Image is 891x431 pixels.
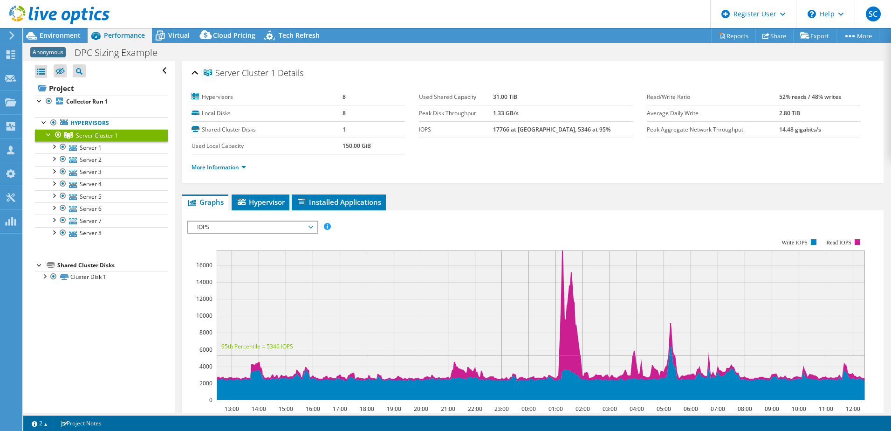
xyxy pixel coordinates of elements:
[343,142,371,150] b: 150.00 GiB
[793,28,836,43] a: Export
[808,10,816,18] svg: \n
[66,97,108,105] b: Collector Run 1
[35,141,168,153] a: Server 1
[199,379,212,387] text: 2000
[196,261,212,269] text: 16000
[35,227,168,239] a: Server 8
[25,417,54,429] a: 2
[602,405,617,413] text: 03:00
[818,405,833,413] text: 11:00
[54,417,108,429] a: Project Notes
[196,312,212,320] text: 10000
[35,271,168,283] a: Cluster Disk 1
[826,239,851,246] text: Read IOPS
[35,153,168,166] a: Server 2
[192,141,343,151] label: Used Local Capacity
[629,405,644,413] text: 04:00
[493,109,519,117] b: 1.33 GB/s
[305,405,320,413] text: 16:00
[199,328,212,336] text: 8000
[710,405,725,413] text: 07:00
[278,405,293,413] text: 15:00
[192,109,343,118] label: Local Disks
[711,28,756,43] a: Reports
[683,405,698,413] text: 06:00
[76,132,118,139] span: Server Cluster 1
[779,109,800,117] b: 2.80 TiB
[35,190,168,202] a: Server 5
[836,28,879,43] a: More
[419,92,493,102] label: Used Shared Capacity
[419,125,493,134] label: IOPS
[196,278,212,286] text: 14000
[251,405,266,413] text: 14:00
[30,47,66,57] span: Anonymous
[35,129,168,141] a: Server Cluster 1
[187,197,224,207] span: Graphs
[40,31,81,40] span: Environment
[192,125,343,134] label: Shared Cluster Disks
[781,239,808,246] text: Write IOPS
[548,405,562,413] text: 01:00
[57,260,168,271] div: Shared Cluster Disks
[343,125,346,133] b: 1
[70,48,172,58] h1: DPC Sizing Example
[199,346,212,354] text: 6000
[192,222,312,233] span: IOPS
[779,125,821,133] b: 14.48 gigabits/s
[575,405,589,413] text: 02:00
[104,31,145,40] span: Performance
[494,405,508,413] text: 23:00
[440,405,455,413] text: 21:00
[35,96,168,108] a: Collector Run 1
[647,125,779,134] label: Peak Aggregate Network Throughput
[35,166,168,178] a: Server 3
[332,405,347,413] text: 17:00
[866,7,881,21] span: SC
[419,109,493,118] label: Peak Disk Throughput
[236,197,285,207] span: Hypervisor
[343,109,346,117] b: 8
[656,405,671,413] text: 05:00
[213,31,255,40] span: Cloud Pricing
[755,28,794,43] a: Share
[35,117,168,129] a: Hypervisors
[224,405,239,413] text: 13:00
[35,178,168,190] a: Server 4
[296,197,381,207] span: Installed Applications
[779,93,841,101] b: 52% reads / 48% writes
[343,93,346,101] b: 8
[493,93,517,101] b: 31.00 TiB
[196,295,212,303] text: 12000
[791,405,806,413] text: 10:00
[413,405,428,413] text: 20:00
[35,215,168,227] a: Server 7
[192,163,246,171] a: More Information
[467,405,482,413] text: 22:00
[168,31,190,40] span: Virtual
[204,69,275,78] span: Server Cluster 1
[209,396,212,404] text: 0
[278,67,303,78] span: Details
[199,362,212,370] text: 4000
[221,342,293,350] text: 95th Percentile = 5346 IOPS
[521,405,535,413] text: 00:00
[279,31,320,40] span: Tech Refresh
[845,405,860,413] text: 12:00
[764,405,779,413] text: 09:00
[35,202,168,215] a: Server 6
[35,81,168,96] a: Project
[386,405,401,413] text: 19:00
[647,92,779,102] label: Read/Write Ratio
[737,405,752,413] text: 08:00
[359,405,374,413] text: 18:00
[493,125,610,133] b: 17766 at [GEOGRAPHIC_DATA], 5346 at 95%
[192,92,343,102] label: Hypervisors
[647,109,779,118] label: Average Daily Write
